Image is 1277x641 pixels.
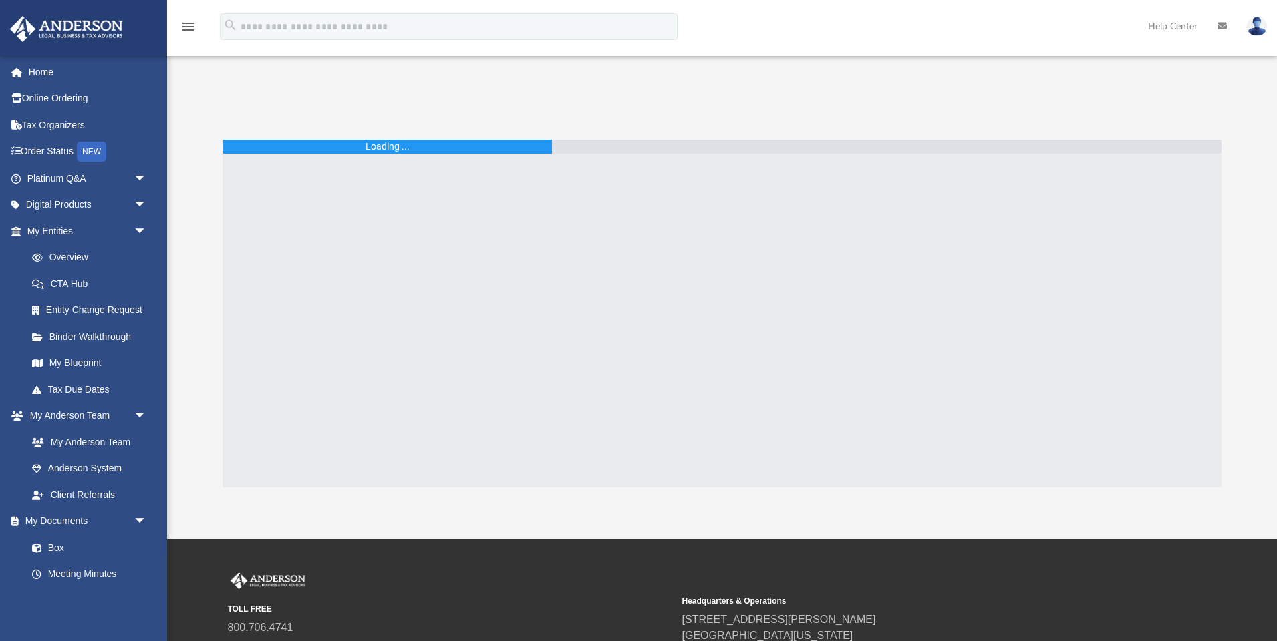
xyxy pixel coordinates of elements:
[134,508,160,536] span: arrow_drop_down
[19,455,160,482] a: Anderson System
[19,270,167,297] a: CTA Hub
[134,165,160,192] span: arrow_drop_down
[9,192,167,218] a: Digital Productsarrow_drop_down
[228,622,293,633] a: 800.706.4741
[19,323,167,350] a: Binder Walkthrough
[19,561,160,588] a: Meeting Minutes
[19,297,167,324] a: Entity Change Request
[9,218,167,244] a: My Entitiesarrow_drop_down
[9,138,167,166] a: Order StatusNEW
[19,244,167,271] a: Overview
[134,403,160,430] span: arrow_drop_down
[223,18,238,33] i: search
[682,630,853,641] a: [GEOGRAPHIC_DATA][US_STATE]
[682,614,876,625] a: [STREET_ADDRESS][PERSON_NAME]
[19,376,167,403] a: Tax Due Dates
[228,572,308,590] img: Anderson Advisors Platinum Portal
[19,350,160,377] a: My Blueprint
[19,429,154,455] a: My Anderson Team
[228,603,673,615] small: TOLL FREE
[19,534,154,561] a: Box
[134,218,160,245] span: arrow_drop_down
[180,19,196,35] i: menu
[9,112,167,138] a: Tax Organizers
[9,508,160,535] a: My Documentsarrow_drop_down
[9,165,167,192] a: Platinum Q&Aarrow_drop_down
[9,85,167,112] a: Online Ordering
[9,59,167,85] a: Home
[134,192,160,219] span: arrow_drop_down
[19,587,154,614] a: Forms Library
[9,403,160,429] a: My Anderson Teamarrow_drop_down
[77,142,106,162] div: NEW
[1247,17,1267,36] img: User Pic
[6,16,127,42] img: Anderson Advisors Platinum Portal
[180,25,196,35] a: menu
[19,481,160,508] a: Client Referrals
[366,140,410,154] div: Loading ...
[682,595,1127,607] small: Headquarters & Operations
